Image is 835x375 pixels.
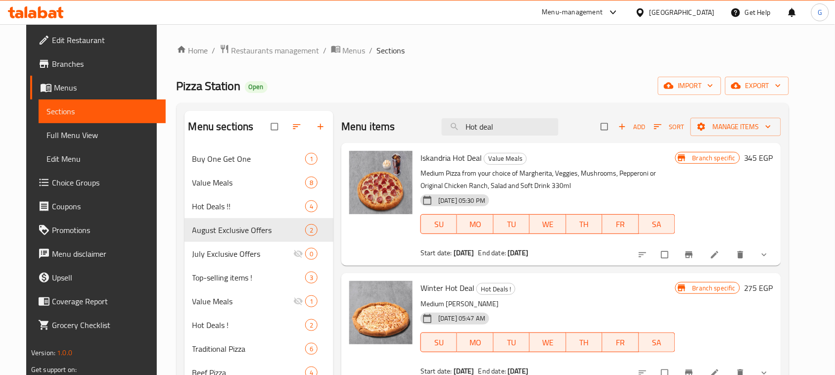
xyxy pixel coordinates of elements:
[349,281,413,344] img: Winter Hot Deal
[54,82,158,94] span: Menus
[698,121,773,133] span: Manage items
[689,283,740,293] span: Branch specific
[648,119,691,135] span: Sort items
[420,332,457,352] button: SU
[192,272,306,283] span: Top-selling items !
[46,153,158,165] span: Edit Menu
[616,119,648,135] span: Add item
[52,272,158,283] span: Upsell
[30,28,166,52] a: Edit Restaurant
[30,289,166,313] a: Coverage Report
[370,45,373,56] li: /
[484,153,526,164] span: Value Meals
[639,214,675,234] button: SA
[192,343,306,355] div: Traditional Pizza
[341,119,395,134] h2: Menu items
[31,346,55,359] span: Version:
[185,289,334,313] div: Value Meals1
[759,250,769,260] svg: Show Choices
[639,332,675,352] button: SA
[39,147,166,171] a: Edit Menu
[52,58,158,70] span: Branches
[508,246,528,259] b: [DATE]
[420,246,452,259] span: Start date:
[570,335,599,350] span: TH
[733,80,781,92] span: export
[818,7,822,18] span: G
[643,335,671,350] span: SA
[30,194,166,218] a: Coupons
[494,332,530,352] button: TU
[654,121,684,133] span: Sort
[30,313,166,337] a: Grocery Checklist
[753,244,777,266] button: show more
[310,116,333,138] button: Add section
[595,117,616,136] span: Select section
[293,296,303,306] svg: Inactive section
[666,80,713,92] span: import
[434,314,489,323] span: [DATE] 05:47 AM
[420,298,675,310] p: Medium [PERSON_NAME]
[655,245,676,264] span: Select to update
[192,319,306,331] span: Hot Deals !
[494,214,530,234] button: TU
[188,119,254,134] h2: Menu sections
[192,177,306,188] span: Value Meals
[30,171,166,194] a: Choice Groups
[30,52,166,76] a: Branches
[420,150,482,165] span: Iskandria Hot Deal
[725,77,789,95] button: export
[46,105,158,117] span: Sections
[649,7,715,18] div: [GEOGRAPHIC_DATA]
[192,224,306,236] span: August Exclusive Offers
[192,248,294,260] span: July Exclusive Offers
[30,218,166,242] a: Promotions
[192,200,306,212] span: Hot Deals !!
[30,266,166,289] a: Upsell
[52,319,158,331] span: Grocery Checklist
[52,177,158,188] span: Choice Groups
[220,44,320,57] a: Restaurants management
[30,242,166,266] a: Menu disclaimer
[306,273,317,282] span: 3
[730,244,753,266] button: delete
[461,217,489,232] span: MO
[678,244,702,266] button: Branch-specific-item
[57,346,72,359] span: 1.0.0
[616,119,648,135] button: Add
[305,343,318,355] div: items
[52,295,158,307] span: Coverage Report
[603,214,639,234] button: FR
[606,335,635,350] span: FR
[39,123,166,147] a: Full Menu View
[425,217,453,232] span: SU
[185,313,334,337] div: Hot Deals !2
[331,44,366,57] a: Menus
[185,337,334,361] div: Traditional Pizza6
[305,200,318,212] div: items
[212,45,216,56] li: /
[52,34,158,46] span: Edit Restaurant
[305,153,318,165] div: items
[632,244,655,266] button: sort-choices
[534,217,562,232] span: WE
[710,250,722,260] a: Edit menu item
[566,214,603,234] button: TH
[420,214,457,234] button: SU
[324,45,327,56] li: /
[192,153,306,165] span: Buy One Get One
[618,121,645,133] span: Add
[305,248,318,260] div: items
[477,283,515,295] span: Hot Deals !
[498,335,526,350] span: TU
[52,248,158,260] span: Menu disclaimer
[530,332,566,352] button: WE
[643,217,671,232] span: SA
[744,151,773,165] h6: 345 EGP
[498,217,526,232] span: TU
[185,171,334,194] div: Value Meals8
